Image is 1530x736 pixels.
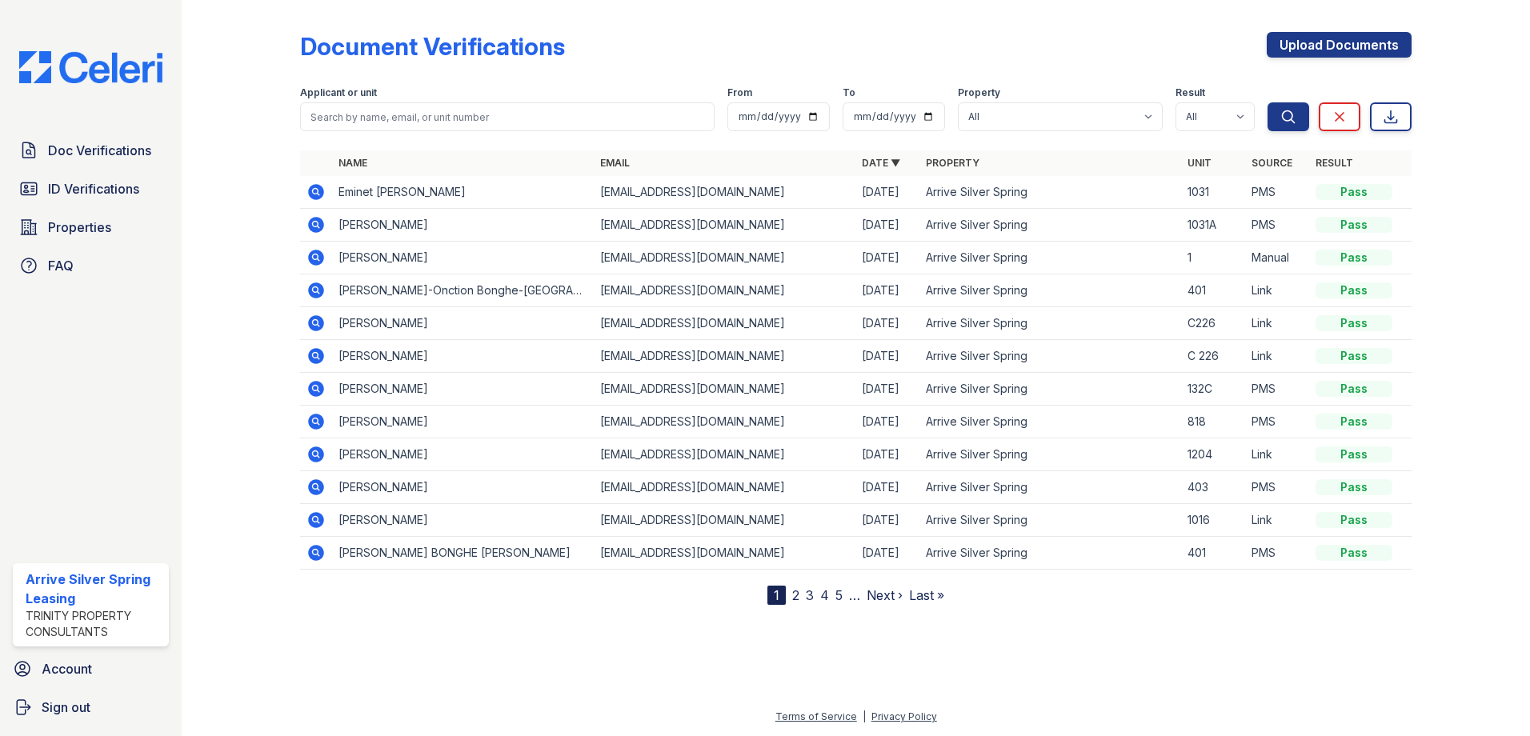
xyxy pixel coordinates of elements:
[806,587,814,603] a: 3
[919,209,1181,242] td: Arrive Silver Spring
[332,274,594,307] td: [PERSON_NAME]-Onction Bonghe-[GEOGRAPHIC_DATA]
[867,587,903,603] a: Next ›
[1176,86,1205,99] label: Result
[26,570,162,608] div: Arrive Silver Spring Leasing
[1316,479,1392,495] div: Pass
[1316,545,1392,561] div: Pass
[1181,537,1245,570] td: 401
[855,176,919,209] td: [DATE]
[42,659,92,678] span: Account
[1181,504,1245,537] td: 1016
[1245,340,1309,373] td: Link
[42,698,90,717] span: Sign out
[1245,504,1309,537] td: Link
[1316,381,1392,397] div: Pass
[1181,373,1245,406] td: 132C
[1316,250,1392,266] div: Pass
[919,340,1181,373] td: Arrive Silver Spring
[855,406,919,438] td: [DATE]
[594,471,855,504] td: [EMAIL_ADDRESS][DOMAIN_NAME]
[332,373,594,406] td: [PERSON_NAME]
[1245,307,1309,340] td: Link
[13,134,169,166] a: Doc Verifications
[594,373,855,406] td: [EMAIL_ADDRESS][DOMAIN_NAME]
[332,504,594,537] td: [PERSON_NAME]
[332,537,594,570] td: [PERSON_NAME] BONGHE [PERSON_NAME]
[1316,282,1392,298] div: Pass
[48,218,111,237] span: Properties
[594,242,855,274] td: [EMAIL_ADDRESS][DOMAIN_NAME]
[767,586,786,605] div: 1
[849,586,860,605] span: …
[727,86,752,99] label: From
[835,587,843,603] a: 5
[919,373,1181,406] td: Arrive Silver Spring
[300,102,715,131] input: Search by name, email, or unit number
[855,504,919,537] td: [DATE]
[300,32,565,61] div: Document Verifications
[871,710,937,722] a: Privacy Policy
[775,710,857,722] a: Terms of Service
[1181,406,1245,438] td: 818
[926,157,979,169] a: Property
[855,537,919,570] td: [DATE]
[855,307,919,340] td: [DATE]
[48,256,74,275] span: FAQ
[332,471,594,504] td: [PERSON_NAME]
[1316,157,1353,169] a: Result
[1245,242,1309,274] td: Manual
[862,157,900,169] a: Date ▼
[1245,537,1309,570] td: PMS
[855,274,919,307] td: [DATE]
[1181,471,1245,504] td: 403
[792,587,799,603] a: 2
[919,537,1181,570] td: Arrive Silver Spring
[919,406,1181,438] td: Arrive Silver Spring
[1316,446,1392,462] div: Pass
[594,340,855,373] td: [EMAIL_ADDRESS][DOMAIN_NAME]
[1181,274,1245,307] td: 401
[332,438,594,471] td: [PERSON_NAME]
[919,471,1181,504] td: Arrive Silver Spring
[594,406,855,438] td: [EMAIL_ADDRESS][DOMAIN_NAME]
[1245,406,1309,438] td: PMS
[855,373,919,406] td: [DATE]
[1316,348,1392,364] div: Pass
[594,209,855,242] td: [EMAIL_ADDRESS][DOMAIN_NAME]
[1245,209,1309,242] td: PMS
[1181,340,1245,373] td: C 226
[1316,315,1392,331] div: Pass
[820,587,829,603] a: 4
[594,307,855,340] td: [EMAIL_ADDRESS][DOMAIN_NAME]
[1245,274,1309,307] td: Link
[855,340,919,373] td: [DATE]
[919,438,1181,471] td: Arrive Silver Spring
[1181,242,1245,274] td: 1
[13,173,169,205] a: ID Verifications
[594,537,855,570] td: [EMAIL_ADDRESS][DOMAIN_NAME]
[1188,157,1212,169] a: Unit
[1181,438,1245,471] td: 1204
[919,504,1181,537] td: Arrive Silver Spring
[909,587,944,603] a: Last »
[332,307,594,340] td: [PERSON_NAME]
[1245,438,1309,471] td: Link
[1316,512,1392,528] div: Pass
[1181,176,1245,209] td: 1031
[594,274,855,307] td: [EMAIL_ADDRESS][DOMAIN_NAME]
[919,242,1181,274] td: Arrive Silver Spring
[1181,209,1245,242] td: 1031A
[919,176,1181,209] td: Arrive Silver Spring
[13,211,169,243] a: Properties
[919,274,1181,307] td: Arrive Silver Spring
[332,209,594,242] td: [PERSON_NAME]
[1245,471,1309,504] td: PMS
[594,438,855,471] td: [EMAIL_ADDRESS][DOMAIN_NAME]
[1316,414,1392,430] div: Pass
[332,242,594,274] td: [PERSON_NAME]
[6,51,175,83] img: CE_Logo_Blue-a8612792a0a2168367f1c8372b55b34899dd931a85d93a1a3d3e32e68fde9ad4.png
[332,406,594,438] td: [PERSON_NAME]
[6,653,175,685] a: Account
[958,86,1000,99] label: Property
[332,176,594,209] td: Eminet [PERSON_NAME]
